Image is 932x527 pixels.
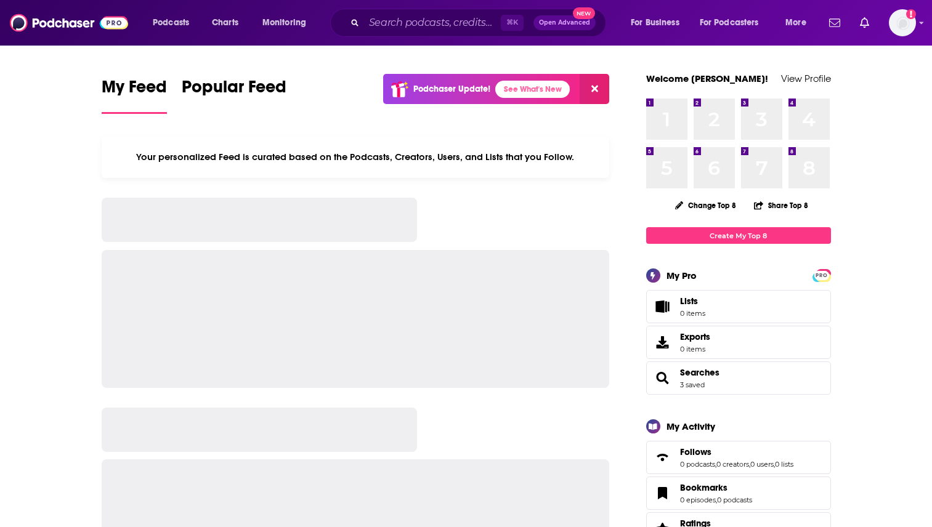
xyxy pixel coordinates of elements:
span: 0 items [680,309,705,318]
button: open menu [254,13,322,33]
p: Podchaser Update! [413,84,490,94]
a: Popular Feed [182,76,286,114]
span: Follows [646,441,831,474]
img: Podchaser - Follow, Share and Rate Podcasts [10,11,128,34]
a: 0 users [750,460,774,469]
span: 0 items [680,345,710,353]
span: Logged in as AnthonyLam [889,9,916,36]
span: , [716,496,717,504]
span: Lists [680,296,698,307]
span: PRO [814,271,829,280]
a: 0 creators [716,460,749,469]
a: View Profile [781,73,831,84]
a: Show notifications dropdown [855,12,874,33]
span: , [774,460,775,469]
a: Show notifications dropdown [824,12,845,33]
a: Exports [646,326,831,359]
div: My Activity [667,420,715,432]
span: Exports [650,334,675,351]
button: Open AdvancedNew [533,15,596,30]
a: 3 saved [680,380,705,389]
img: User Profile [889,9,916,36]
a: 0 episodes [680,496,716,504]
span: Bookmarks [680,482,727,493]
span: Searches [646,361,831,395]
span: Exports [680,331,710,342]
a: Welcome [PERSON_NAME]! [646,73,768,84]
button: open menu [622,13,695,33]
a: Follows [680,446,793,457]
span: , [749,460,750,469]
span: Popular Feed [182,76,286,105]
button: Show profile menu [889,9,916,36]
span: My Feed [102,76,167,105]
a: Searches [680,367,719,378]
button: Share Top 8 [753,193,809,217]
span: New [573,7,595,19]
span: Bookmarks [646,477,831,510]
button: open menu [692,13,777,33]
span: Lists [680,296,705,307]
svg: Add a profile image [906,9,916,19]
a: PRO [814,270,829,280]
span: ⌘ K [501,15,524,31]
button: open menu [777,13,822,33]
button: open menu [144,13,205,33]
span: For Podcasters [700,14,759,31]
a: My Feed [102,76,167,114]
a: Bookmarks [680,482,752,493]
a: Create My Top 8 [646,227,831,244]
a: Bookmarks [650,485,675,502]
span: Charts [212,14,238,31]
div: My Pro [667,270,697,281]
a: Lists [646,290,831,323]
span: Lists [650,298,675,315]
a: 0 lists [775,460,793,469]
a: Charts [204,13,246,33]
span: , [715,460,716,469]
a: Searches [650,369,675,387]
div: Your personalized Feed is curated based on the Podcasts, Creators, Users, and Lists that you Follow. [102,136,610,178]
a: 0 podcasts [717,496,752,504]
span: Monitoring [262,14,306,31]
a: Follows [650,449,675,466]
span: Podcasts [153,14,189,31]
a: 0 podcasts [680,460,715,469]
span: Open Advanced [539,20,590,26]
span: For Business [631,14,679,31]
div: Search podcasts, credits, & more... [342,9,618,37]
button: Change Top 8 [668,198,744,213]
a: See What's New [495,81,570,98]
span: Follows [680,446,711,457]
input: Search podcasts, credits, & more... [364,13,501,33]
span: More [785,14,806,31]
